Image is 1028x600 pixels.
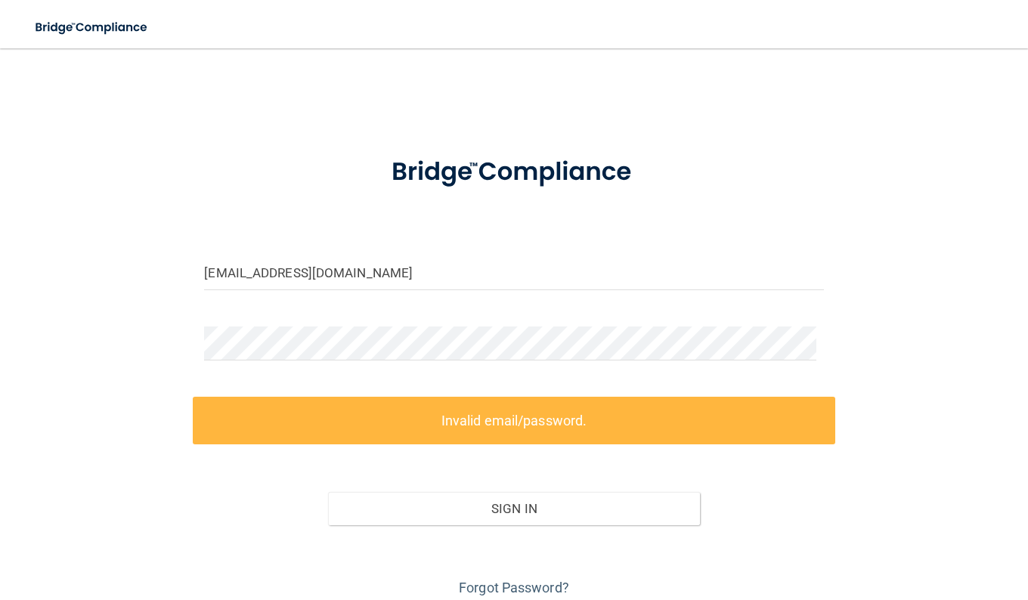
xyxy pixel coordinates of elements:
input: Email [204,256,823,290]
label: Invalid email/password. [193,397,834,444]
button: Sign In [328,492,700,525]
img: bridge_compliance_login_screen.278c3ca4.svg [365,139,664,206]
a: Forgot Password? [459,580,569,595]
img: bridge_compliance_login_screen.278c3ca4.svg [23,12,162,43]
